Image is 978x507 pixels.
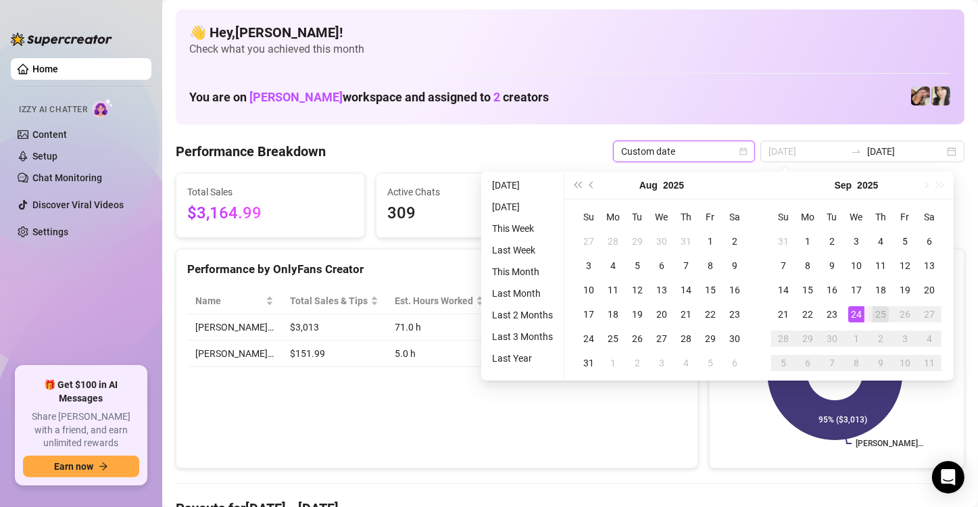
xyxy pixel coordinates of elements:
[187,185,353,199] span: Total Sales
[650,254,674,278] td: 2025-08-06
[585,172,600,199] button: Previous month (PageUp)
[893,327,917,351] td: 2025-10-03
[629,233,645,249] div: 29
[775,282,791,298] div: 14
[844,327,869,351] td: 2025-10-01
[775,306,791,322] div: 21
[727,233,743,249] div: 2
[775,355,791,371] div: 5
[605,282,621,298] div: 11
[820,205,844,229] th: Tu
[893,254,917,278] td: 2025-09-12
[824,355,840,371] div: 7
[702,258,718,274] div: 8
[723,302,747,327] td: 2025-08-23
[487,177,558,193] li: [DATE]
[917,278,942,302] td: 2025-09-20
[897,282,913,298] div: 19
[654,258,670,274] div: 6
[897,233,913,249] div: 5
[771,351,796,375] td: 2025-10-05
[796,278,820,302] td: 2025-09-15
[654,355,670,371] div: 3
[702,282,718,298] div: 15
[727,282,743,298] div: 16
[851,146,862,157] span: to
[824,331,840,347] div: 30
[771,302,796,327] td: 2025-09-21
[387,341,492,367] td: 5.0 h
[187,288,282,314] th: Name
[290,293,368,308] span: Total Sales & Tips
[189,23,951,42] h4: 👋 Hey, [PERSON_NAME] !
[195,293,263,308] span: Name
[931,87,950,105] img: Christina
[493,90,500,104] span: 2
[893,351,917,375] td: 2025-10-10
[921,282,937,298] div: 20
[629,306,645,322] div: 19
[873,355,889,371] div: 9
[893,229,917,254] td: 2025-09-05
[897,306,913,322] div: 26
[800,355,816,371] div: 6
[897,331,913,347] div: 3
[678,233,694,249] div: 31
[723,229,747,254] td: 2025-08-02
[663,172,684,199] button: Choose a year
[654,282,670,298] div: 13
[869,351,893,375] td: 2025-10-09
[187,314,282,341] td: [PERSON_NAME]…
[601,205,625,229] th: Mo
[577,205,601,229] th: Su
[581,233,597,249] div: 27
[32,199,124,210] a: Discover Viral Videos
[796,229,820,254] td: 2025-09-01
[873,306,889,322] div: 25
[820,278,844,302] td: 2025-09-16
[698,205,723,229] th: Fr
[654,233,670,249] div: 30
[723,278,747,302] td: 2025-08-16
[844,302,869,327] td: 2025-09-24
[487,307,558,323] li: Last 2 Months
[873,282,889,298] div: 18
[921,233,937,249] div: 6
[771,327,796,351] td: 2025-09-28
[678,331,694,347] div: 28
[581,331,597,347] div: 24
[674,278,698,302] td: 2025-08-14
[800,306,816,322] div: 22
[820,351,844,375] td: 2025-10-07
[487,350,558,366] li: Last Year
[189,42,951,57] span: Check what you achieved this month
[674,302,698,327] td: 2025-08-21
[869,327,893,351] td: 2025-10-02
[848,355,864,371] div: 8
[824,233,840,249] div: 2
[678,306,694,322] div: 21
[395,293,473,308] div: Est. Hours Worked
[893,205,917,229] th: Fr
[625,229,650,254] td: 2025-07-29
[824,306,840,322] div: 23
[873,331,889,347] div: 2
[844,229,869,254] td: 2025-09-03
[650,205,674,229] th: We
[844,351,869,375] td: 2025-10-08
[487,329,558,345] li: Last 3 Months
[893,302,917,327] td: 2025-09-26
[625,205,650,229] th: Tu
[678,282,694,298] div: 14
[824,258,840,274] div: 9
[796,205,820,229] th: Mo
[911,87,930,105] img: Christina
[601,302,625,327] td: 2025-08-18
[800,233,816,249] div: 1
[32,129,67,140] a: Content
[698,229,723,254] td: 2025-08-01
[844,254,869,278] td: 2025-09-10
[869,205,893,229] th: Th
[674,205,698,229] th: Th
[581,282,597,298] div: 10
